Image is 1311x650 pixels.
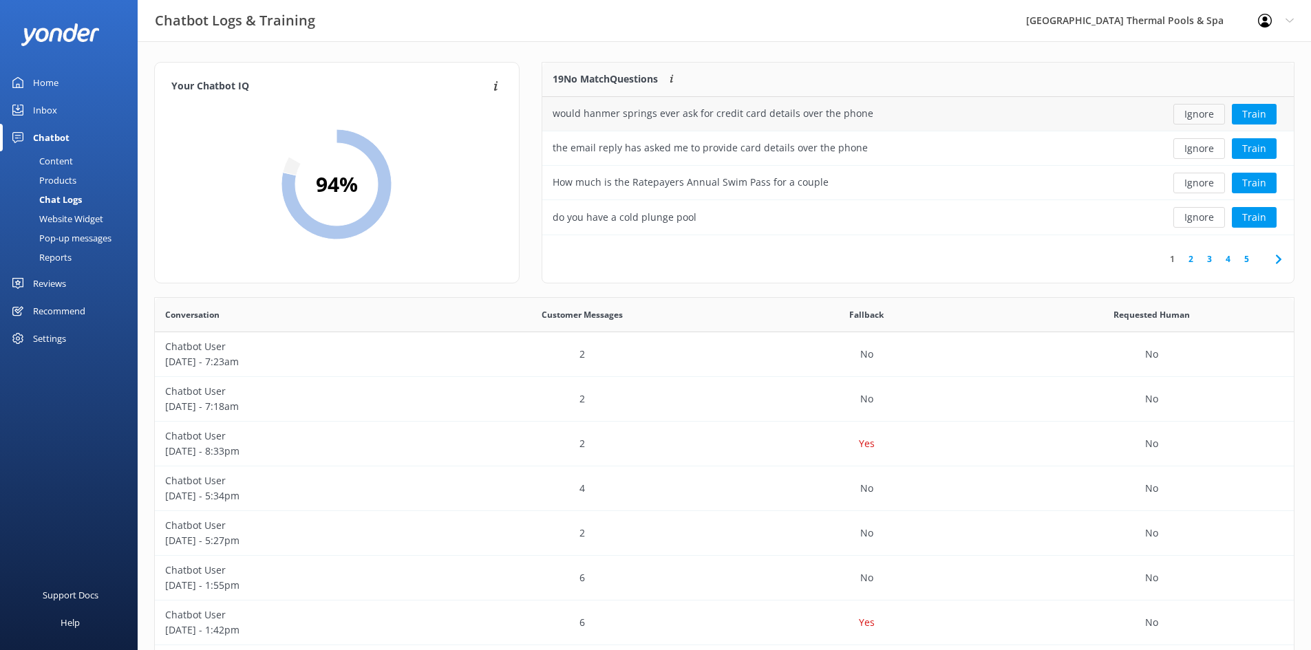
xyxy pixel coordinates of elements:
[155,377,1294,422] div: row
[165,429,429,444] p: Chatbot User
[8,228,111,248] div: Pop-up messages
[542,97,1294,235] div: grid
[1145,481,1158,496] p: No
[542,131,1294,166] div: row
[165,488,429,503] p: [DATE] - 5:34pm
[33,96,57,124] div: Inbox
[8,190,82,209] div: Chat Logs
[155,600,1294,645] div: row
[542,166,1294,200] div: row
[542,97,1294,131] div: row
[1173,207,1225,228] button: Ignore
[860,526,873,541] p: No
[21,23,100,46] img: yonder-white-logo.png
[542,200,1294,235] div: row
[155,422,1294,466] div: row
[165,518,429,533] p: Chatbot User
[1145,615,1158,630] p: No
[859,615,875,630] p: Yes
[1232,104,1277,124] button: Train
[155,10,315,32] h3: Chatbot Logs & Training
[1219,252,1237,266] a: 4
[1145,526,1158,541] p: No
[165,339,429,354] p: Chatbot User
[155,466,1294,511] div: row
[8,209,138,228] a: Website Widget
[165,384,429,399] p: Chatbot User
[553,175,829,190] div: How much is the Ratepayers Annual Swim Pass for a couple
[165,399,429,414] p: [DATE] - 7:18am
[1232,207,1277,228] button: Train
[859,436,875,451] p: Yes
[1173,104,1225,124] button: Ignore
[8,151,138,171] a: Content
[61,609,80,636] div: Help
[8,171,138,190] a: Products
[33,69,58,96] div: Home
[860,570,873,585] p: No
[33,325,66,352] div: Settings
[579,615,585,630] p: 6
[1145,347,1158,362] p: No
[1232,173,1277,193] button: Train
[8,228,138,248] a: Pop-up messages
[165,473,429,488] p: Chatbot User
[860,391,873,407] p: No
[165,533,429,548] p: [DATE] - 5:27pm
[8,248,72,267] div: Reports
[1200,252,1219,266] a: 3
[579,436,585,451] p: 2
[579,347,585,362] p: 2
[165,607,429,622] p: Chatbot User
[171,79,489,94] h4: Your Chatbot IQ
[155,332,1294,377] div: row
[155,511,1294,556] div: row
[316,168,358,201] h2: 94 %
[8,190,138,209] a: Chat Logs
[8,171,76,190] div: Products
[553,72,658,87] p: 19 No Match Questions
[579,391,585,407] p: 2
[860,481,873,496] p: No
[1113,308,1190,321] span: Requested Human
[165,354,429,369] p: [DATE] - 7:23am
[553,140,868,155] div: the email reply has asked me to provide card details over the phone
[1163,252,1182,266] a: 1
[8,209,103,228] div: Website Widget
[1145,570,1158,585] p: No
[553,106,873,121] div: would hanmer springs ever ask for credit card details over the phone
[8,151,73,171] div: Content
[1237,252,1256,266] a: 5
[33,297,85,325] div: Recommend
[33,270,66,297] div: Reviews
[33,124,70,151] div: Chatbot
[165,308,220,321] span: Conversation
[43,581,98,609] div: Support Docs
[579,526,585,541] p: 2
[579,570,585,585] p: 6
[1182,252,1200,266] a: 2
[1173,138,1225,159] button: Ignore
[165,578,429,593] p: [DATE] - 1:55pm
[579,481,585,496] p: 4
[1173,173,1225,193] button: Ignore
[542,308,623,321] span: Customer Messages
[849,308,884,321] span: Fallback
[165,622,429,638] p: [DATE] - 1:42pm
[1145,436,1158,451] p: No
[155,556,1294,600] div: row
[1145,391,1158,407] p: No
[165,444,429,459] p: [DATE] - 8:33pm
[860,347,873,362] p: No
[165,563,429,578] p: Chatbot User
[8,248,138,267] a: Reports
[553,210,696,225] div: do you have a cold plunge pool
[1232,138,1277,159] button: Train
